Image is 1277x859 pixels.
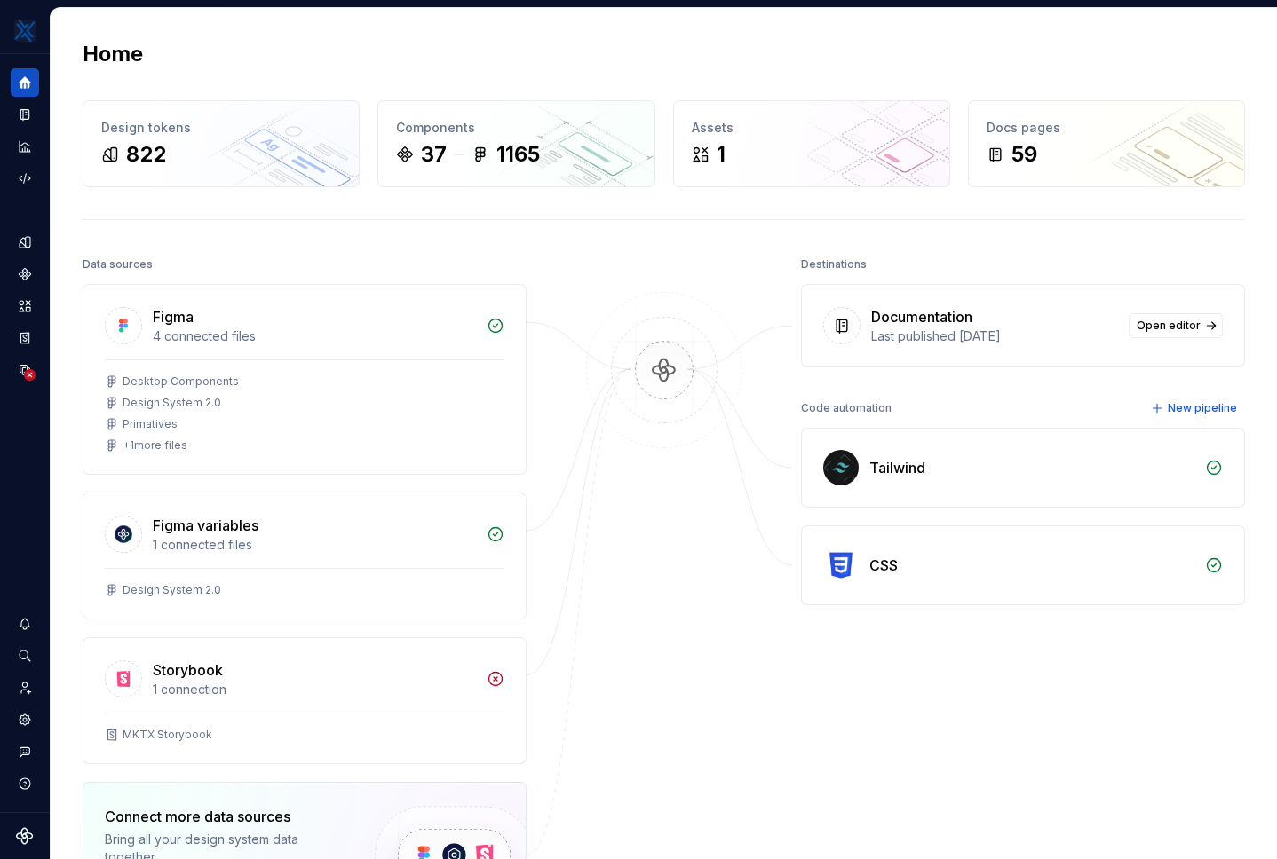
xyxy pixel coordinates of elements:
a: Storybook stories [11,324,39,352]
div: 1 [717,140,726,169]
a: Figma4 connected filesDesktop ComponentsDesign System 2.0Primatives+1more files [83,284,527,475]
a: Assets1 [673,100,950,187]
div: Docs pages [987,119,1226,137]
div: Components [396,119,636,137]
a: Docs pages59 [968,100,1245,187]
div: 1165 [496,140,540,169]
button: Notifications [11,610,39,638]
img: 6599c211-2218-4379-aa47-474b768e6477.png [14,20,36,42]
a: Invite team [11,674,39,702]
div: Design System 2.0 [123,396,221,410]
svg: Supernova Logo [16,827,34,845]
a: Design tokens822 [83,100,360,187]
div: Code automation [801,396,892,421]
div: 1 connection [153,681,476,698]
div: + 1 more files [123,438,187,453]
div: Figma [153,306,194,327]
div: Desktop Components [123,374,239,389]
div: Documentation [871,306,972,327]
div: CSS [869,555,898,576]
div: 59 [1011,140,1037,169]
a: Data sources [11,356,39,384]
div: Assets [692,119,932,137]
div: 1 connected files [153,536,476,554]
a: Settings [11,705,39,734]
a: Storybook1 connectionMKTX Storybook [83,637,527,764]
div: 822 [126,140,166,169]
div: Design tokens [101,119,341,137]
div: MKTX Storybook [123,728,212,742]
div: Tailwind [869,457,925,478]
div: Data sources [83,252,153,277]
a: Components371165 [377,100,654,187]
a: Figma variables1 connected filesDesign System 2.0 [83,493,527,619]
span: Open editor [1137,319,1201,333]
a: Assets [11,292,39,320]
div: Figma variables [153,515,258,536]
a: Design tokens [11,228,39,256]
div: 37 [421,140,447,169]
button: Search ⌘K [11,642,39,670]
div: Connect more data sources [105,806,345,827]
a: Components [11,260,39,288]
h2: Home [83,40,143,68]
div: Destinations [801,252,867,277]
a: Analytics [11,132,39,161]
div: 4 connected files [153,327,476,345]
a: Home [11,68,39,97]
a: Open editor [1129,313,1223,338]
button: Contact support [11,737,39,766]
div: Storybook [153,659,223,681]
a: Documentation [11,100,39,129]
span: New pipeline [1168,401,1237,415]
a: Code automation [11,164,39,193]
div: Design System 2.0 [123,583,221,597]
div: Primatives [123,417,178,431]
button: New pipeline [1146,396,1245,421]
div: Last published [DATE] [871,327,1118,345]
